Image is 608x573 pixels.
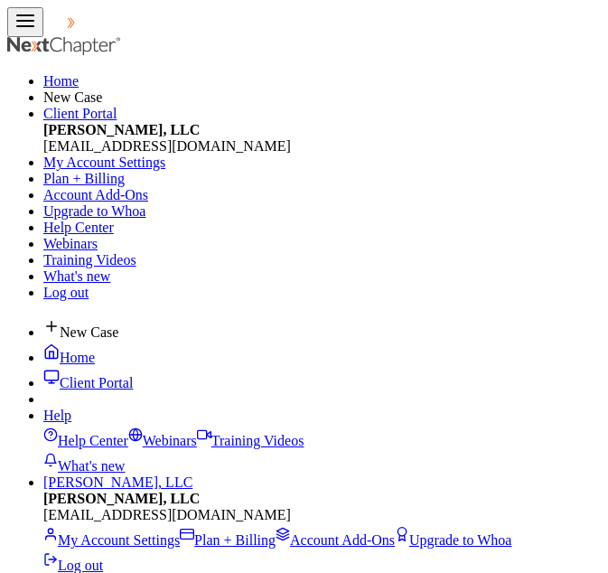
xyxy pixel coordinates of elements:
a: Webinars [43,236,98,251]
img: NextChapter [43,14,159,32]
a: [PERSON_NAME], LLC [43,474,192,490]
a: Upgrade to Whoa [395,532,511,548]
a: What's new [43,268,110,284]
a: Account Add-Ons [43,187,148,202]
a: Client Portal [43,106,117,121]
a: Home [43,350,95,365]
a: Account Add-Ons [276,532,395,548]
a: What's new [43,458,125,474]
a: Log out [43,285,89,300]
a: Help Center [43,433,128,448]
a: Webinars [128,433,197,448]
a: Help Center [43,220,114,235]
a: My Account Settings [43,155,165,170]
span: [EMAIL_ADDRESS][DOMAIN_NAME] [43,138,291,154]
a: Plan + Billing [43,171,125,186]
a: Help [43,408,71,423]
img: NextChapter [7,37,123,55]
strong: [PERSON_NAME], LLC [43,122,200,137]
strong: [PERSON_NAME], LLC [43,491,200,506]
a: Client Portal [43,375,133,390]
a: Log out [43,558,103,573]
a: My Account Settings [43,532,180,548]
a: Training Videos [197,433,304,448]
span: [EMAIL_ADDRESS][DOMAIN_NAME] [43,507,291,522]
new-legal-case-button: New Case [43,89,102,105]
a: Upgrade to Whoa [43,203,145,219]
a: Plan + Billing [180,532,276,548]
a: Home [43,73,79,89]
div: Help [43,424,601,474]
new-legal-case-button: New Case [43,324,118,340]
a: Training Videos [43,252,136,268]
